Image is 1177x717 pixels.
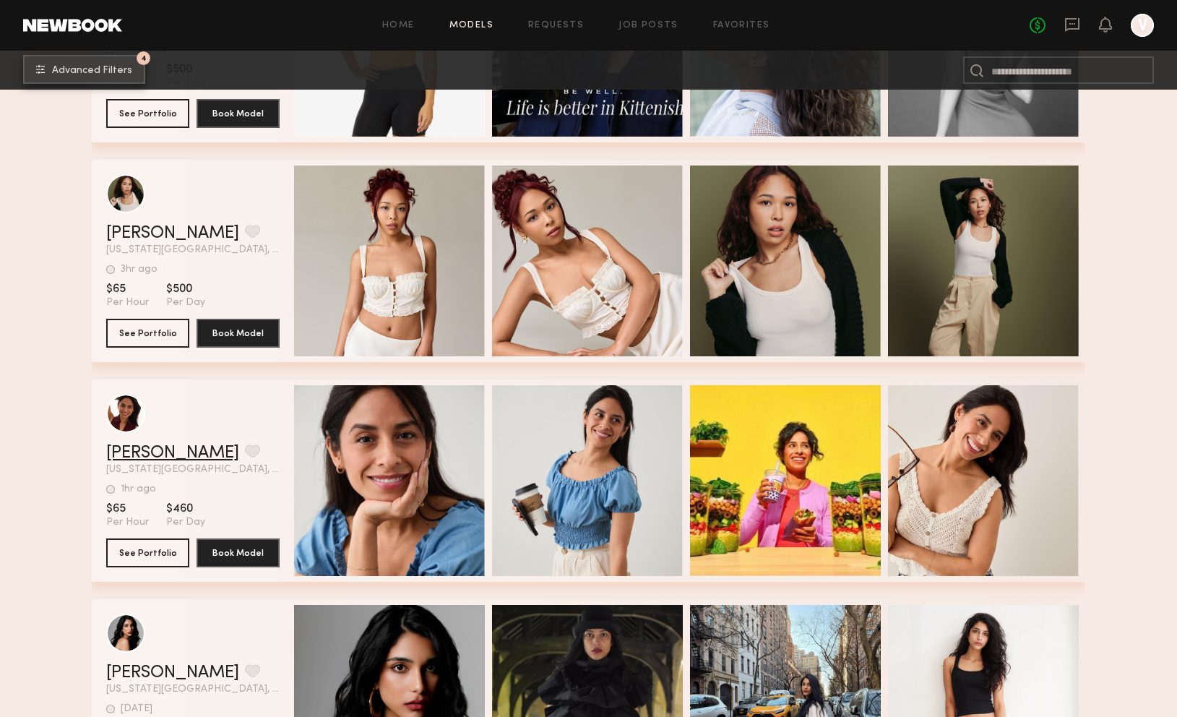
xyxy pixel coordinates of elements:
[106,225,239,242] a: [PERSON_NAME]
[106,684,280,695] span: [US_STATE][GEOGRAPHIC_DATA], [GEOGRAPHIC_DATA]
[52,66,132,76] span: Advanced Filters
[166,502,205,516] span: $460
[1131,14,1154,37] a: V
[106,516,149,529] span: Per Hour
[106,99,189,128] button: See Portfolio
[106,282,149,296] span: $65
[121,484,156,494] div: 1hr ago
[528,21,584,30] a: Requests
[166,516,205,529] span: Per Day
[106,445,239,462] a: [PERSON_NAME]
[166,282,205,296] span: $500
[106,465,280,475] span: [US_STATE][GEOGRAPHIC_DATA], [GEOGRAPHIC_DATA]
[197,319,280,348] button: Book Model
[197,538,280,567] button: Book Model
[106,502,149,516] span: $65
[106,664,239,682] a: [PERSON_NAME]
[382,21,415,30] a: Home
[121,704,152,714] div: [DATE]
[106,538,189,567] button: See Portfolio
[141,55,147,61] span: 4
[197,99,280,128] button: Book Model
[106,245,280,255] span: [US_STATE][GEOGRAPHIC_DATA], [GEOGRAPHIC_DATA]
[713,21,770,30] a: Favorites
[166,296,205,309] span: Per Day
[106,319,189,348] button: See Portfolio
[618,21,678,30] a: Job Posts
[121,265,158,275] div: 3hr ago
[449,21,493,30] a: Models
[106,296,149,309] span: Per Hour
[23,55,145,84] button: 4Advanced Filters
